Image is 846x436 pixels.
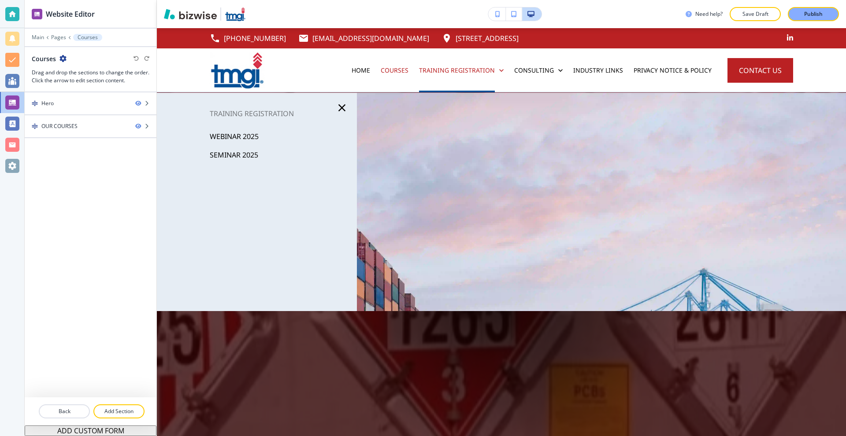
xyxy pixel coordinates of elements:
p: Home [352,66,370,75]
h3: Need help? [695,10,723,18]
button: Add Section [93,404,145,418]
p: PRIVACY NOTICE & POLICY [634,66,712,75]
img: Bizwise Logo [164,9,217,19]
p: [PHONE_NUMBER] [224,32,286,45]
p: Add Section [94,407,144,415]
h3: Drag and drop the sections to change the order. Click the arrow to edit section content. [32,69,149,84]
span: CONTACT US [739,65,782,76]
img: TMGI HAZMAT [210,51,265,88]
img: Your Logo [225,7,246,21]
button: Back [39,404,90,418]
p: Training Registration [419,66,495,75]
p: Publish [804,10,823,18]
div: DragHero [25,92,156,114]
img: Drag [32,100,38,106]
button: Pages [51,34,66,40]
p: SEMINAR 2025 [210,148,258,161]
button: Save Draft [730,7,781,21]
div: DragOUR COURSES [25,115,156,137]
div: OUR COURSES [41,122,78,130]
img: editor icon [32,9,42,19]
img: Drag [32,123,38,129]
p: Save Draft [741,10,769,18]
p: Back [40,407,89,415]
p: Courses [78,34,98,40]
h2: Website Editor [46,9,95,19]
p: Courses [381,66,408,75]
button: ADD CUSTOM FORM [25,425,156,436]
p: WEBINAR 2025 [210,130,259,143]
p: [STREET_ADDRESS] [456,32,519,45]
h2: Courses [32,54,56,63]
button: Publish [788,7,839,21]
p: [EMAIL_ADDRESS][DOMAIN_NAME] [312,32,429,45]
div: Hero [41,99,54,107]
p: Training Registration [157,107,357,120]
button: Courses [73,34,102,41]
p: Industry Links [573,66,623,75]
p: Consulting [514,66,554,75]
button: Main [32,34,44,40]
